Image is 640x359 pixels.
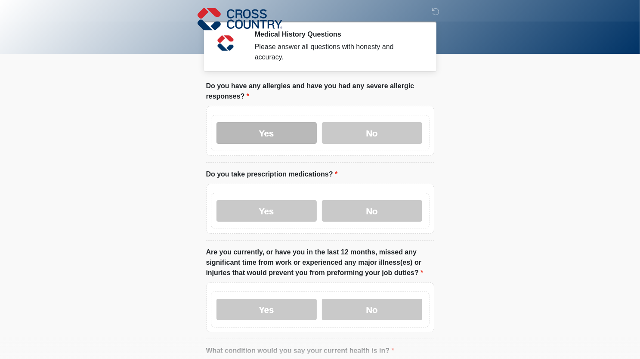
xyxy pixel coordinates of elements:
label: What condition would you say your current health is in? [206,346,394,356]
img: Cross Country Logo [198,6,283,31]
label: Yes [216,122,317,144]
label: Yes [216,299,317,320]
label: Do you have any allergies and have you had any severe allergic responses? [206,81,434,102]
label: Are you currently, or have you in the last 12 months, missed any significant time from work or ex... [206,247,434,278]
label: Do you take prescription medications? [206,169,338,179]
label: No [322,200,422,222]
div: Please answer all questions with honesty and accuracy. [255,42,421,62]
label: No [322,299,422,320]
label: No [322,122,422,144]
label: Yes [216,200,317,222]
img: Agent Avatar [213,30,238,56]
